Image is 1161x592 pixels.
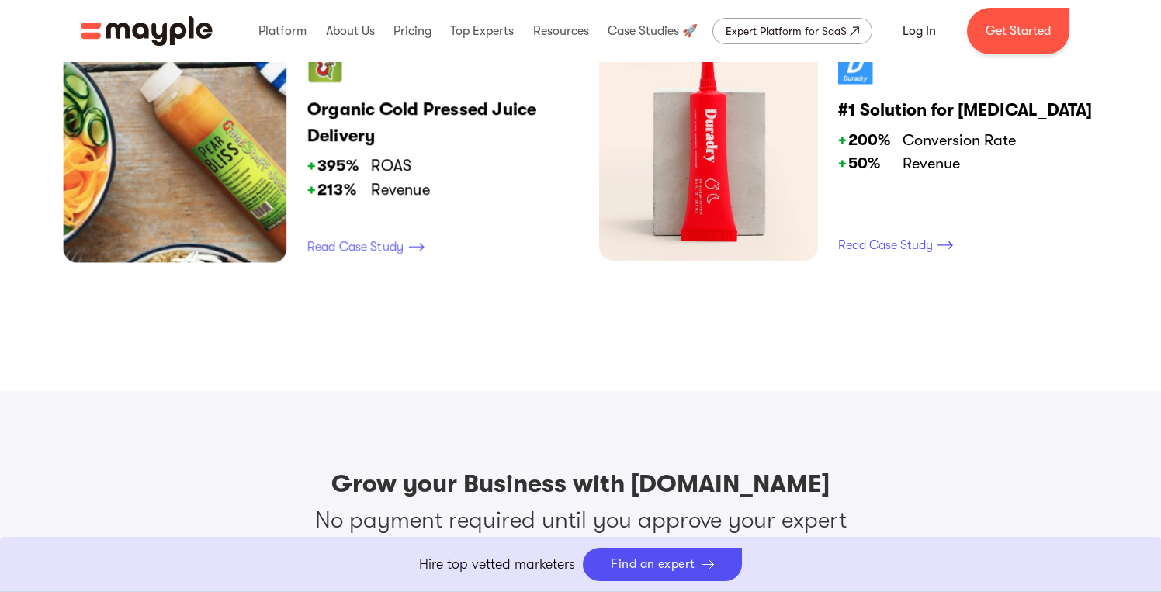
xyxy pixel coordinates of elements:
[903,152,1092,175] p: Revenue
[371,154,567,178] p: ROAS
[307,154,358,178] p: 395%
[838,152,890,175] p: 50%
[446,6,518,56] div: Top Experts
[838,97,1092,123] p: #1 Solution for [MEDICAL_DATA]
[371,178,567,203] p: Revenue
[307,157,315,175] span: +
[599,43,1093,261] a: #1 Solution for [MEDICAL_DATA]+200%Conversion Rate+50%RevenueRead Case Study
[307,237,403,256] p: Read Case Study
[726,22,847,40] div: Expert Platform for SaaS
[81,16,213,46] img: Mayple logo
[307,96,567,148] p: Organic Cold Pressed Juice Delivery
[611,557,695,572] div: Find an expert
[838,236,933,254] p: Read Case Study
[322,6,379,56] div: About Us
[967,8,1069,54] a: Get Started
[81,469,1080,500] h1: Grow your Business with [DOMAIN_NAME]
[68,43,562,261] a: Organic Cold Pressed Juice Delivery+395%ROAS+213%RevenueRead Case Study
[529,6,593,56] div: Resources
[838,154,847,172] span: +
[255,6,310,56] div: Platform
[884,12,955,50] a: Log In
[390,6,435,56] div: Pricing
[81,16,213,46] a: home
[712,18,872,44] a: Expert Platform for SaaS
[307,178,358,203] p: 213%
[838,131,847,149] span: +
[838,129,890,152] p: 200%
[81,504,1080,535] p: No payment required until you approve your expert
[419,554,575,575] p: Hire top vetted marketers
[307,181,315,199] span: +
[903,129,1092,152] p: Conversion Rate
[1083,518,1161,592] iframe: Chat Widget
